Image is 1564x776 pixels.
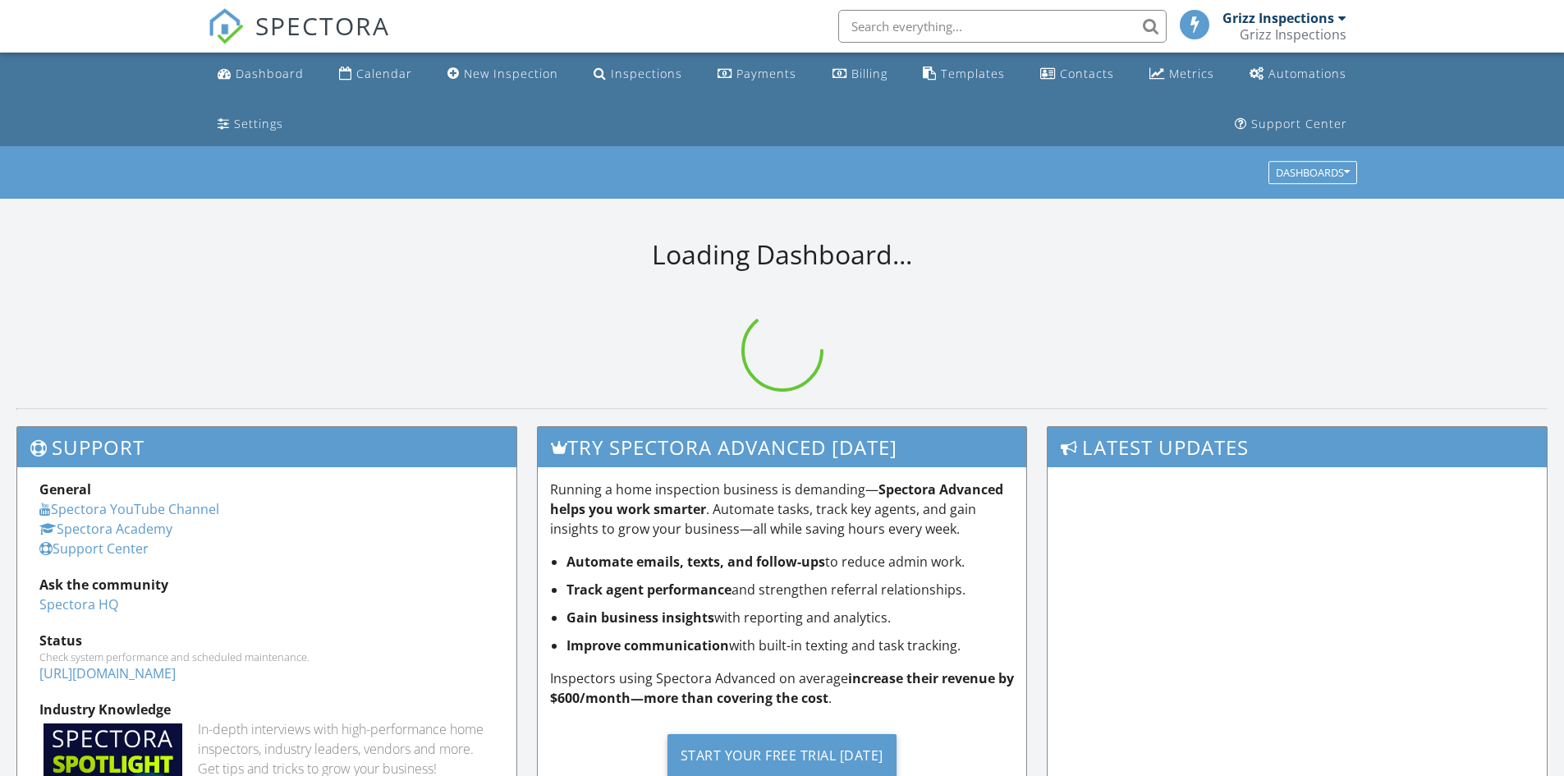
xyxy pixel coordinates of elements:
[941,66,1005,81] div: Templates
[566,608,1015,627] li: with reporting and analytics.
[566,608,714,627] strong: Gain business insights
[1243,59,1353,90] a: Automations (Basic)
[39,540,149,558] a: Support Center
[211,109,290,140] a: Settings
[1276,168,1350,179] div: Dashboards
[711,59,803,90] a: Payments
[587,59,689,90] a: Inspections
[356,66,412,81] div: Calendar
[208,8,244,44] img: The Best Home Inspection Software - Spectora
[916,59,1011,90] a: Templates
[851,66,887,81] div: Billing
[39,664,176,682] a: [URL][DOMAIN_NAME]
[234,116,283,131] div: Settings
[464,66,558,81] div: New Inspection
[39,595,118,613] a: Spectora HQ
[566,580,1015,599] li: and strengthen referral relationships.
[17,427,516,467] h3: Support
[333,59,419,90] a: Calendar
[1222,10,1334,26] div: Grizz Inspections
[1143,59,1221,90] a: Metrics
[1048,427,1547,467] h3: Latest Updates
[1251,116,1347,131] div: Support Center
[826,59,894,90] a: Billing
[211,59,310,90] a: Dashboard
[566,636,1015,655] li: with built-in texting and task tracking.
[208,22,390,57] a: SPECTORA
[1060,66,1114,81] div: Contacts
[736,66,796,81] div: Payments
[1228,109,1354,140] a: Support Center
[39,520,172,538] a: Spectora Academy
[255,8,390,43] span: SPECTORA
[550,669,1014,707] strong: increase their revenue by $600/month—more than covering the cost
[1240,26,1346,43] div: Grizz Inspections
[39,631,494,650] div: Status
[39,500,219,518] a: Spectora YouTube Channel
[550,480,1015,539] p: Running a home inspection business is demanding— . Automate tasks, track key agents, and gain ins...
[441,59,565,90] a: New Inspection
[538,427,1027,467] h3: Try spectora advanced [DATE]
[39,480,91,498] strong: General
[39,575,494,595] div: Ask the community
[566,581,732,599] strong: Track agent performance
[838,10,1167,43] input: Search everything...
[611,66,682,81] div: Inspections
[39,650,494,664] div: Check system performance and scheduled maintenance.
[566,553,825,571] strong: Automate emails, texts, and follow-ups
[566,636,729,654] strong: Improve communication
[1034,59,1121,90] a: Contacts
[550,668,1015,708] p: Inspectors using Spectora Advanced on average .
[236,66,304,81] div: Dashboard
[39,700,494,719] div: Industry Knowledge
[1169,66,1214,81] div: Metrics
[566,552,1015,572] li: to reduce admin work.
[1268,66,1346,81] div: Automations
[1268,162,1357,185] button: Dashboards
[550,480,1003,518] strong: Spectora Advanced helps you work smarter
